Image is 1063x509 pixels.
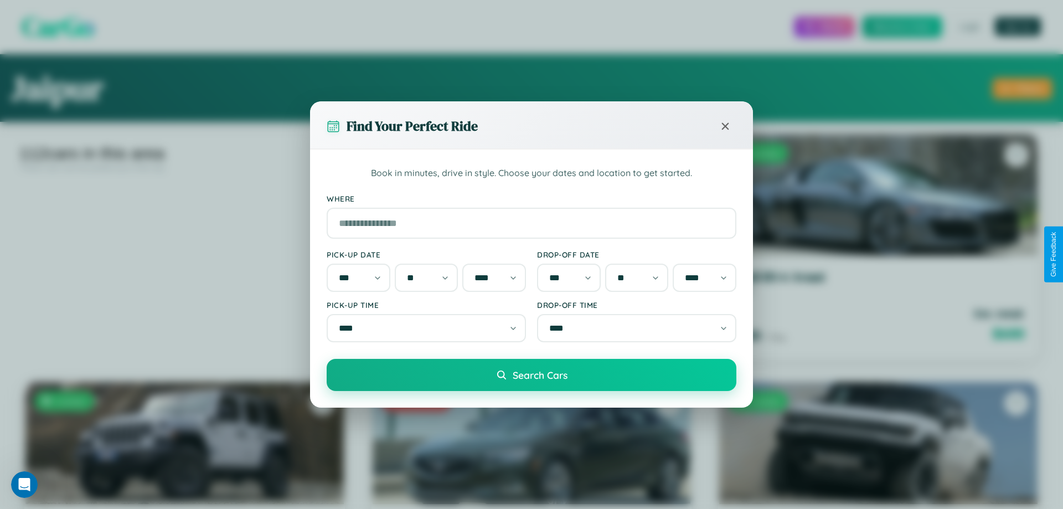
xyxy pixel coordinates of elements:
label: Pick-up Time [327,300,526,310]
label: Where [327,194,736,203]
h3: Find Your Perfect Ride [347,117,478,135]
span: Search Cars [513,369,567,381]
label: Drop-off Time [537,300,736,310]
button: Search Cars [327,359,736,391]
p: Book in minutes, drive in style. Choose your dates and location to get started. [327,166,736,181]
label: Drop-off Date [537,250,736,259]
label: Pick-up Date [327,250,526,259]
